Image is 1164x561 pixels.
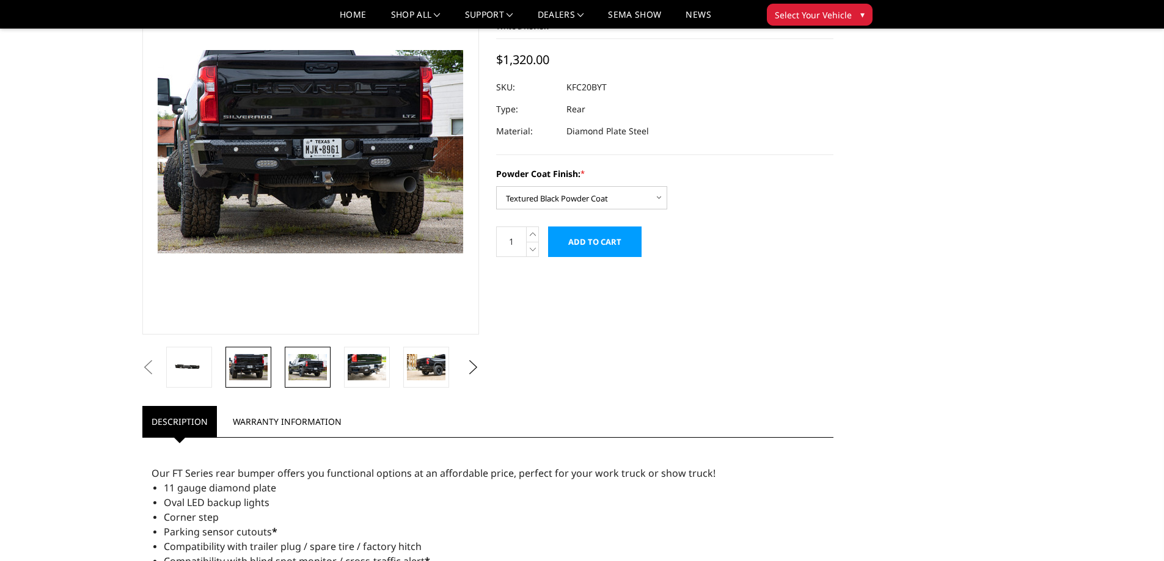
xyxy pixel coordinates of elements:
a: Home [340,10,366,28]
input: Add to Cart [548,226,642,257]
dd: Rear [566,98,585,120]
dd: KFC20BYT [566,76,607,98]
img: 2020-2025 Chevrolet/GMC 2500-3500 - FT Series - Rear Bumper [229,354,268,380]
img: 2020-2025 Chevrolet/GMC 2500-3500 - FT Series - Rear Bumper [348,354,386,380]
a: Warranty Information [224,406,351,437]
a: SEMA Show [608,10,661,28]
span: Parking sensor cutouts [164,525,277,538]
button: Next [464,358,482,377]
img: 2020-2025 Chevrolet/GMC 2500-3500 - FT Series - Rear Bumper [288,354,327,380]
label: Powder Coat Finish: [496,167,833,180]
span: Our FT Series rear bumper offers you functional options at an affordable price, perfect for your ... [152,466,716,480]
a: Write a Review [496,21,549,32]
dd: Diamond Plate Steel [566,120,649,142]
button: Select Your Vehicle [767,4,873,26]
span: Corner step [164,510,219,524]
span: ▾ [860,8,865,21]
span: Oval LED backup lights [164,496,269,509]
a: Dealers [538,10,584,28]
span: $1,320.00 [496,51,549,68]
a: shop all [391,10,441,28]
dt: Material: [496,120,557,142]
span: Select Your Vehicle [775,9,852,21]
dt: SKU: [496,76,557,98]
a: Description [142,406,217,437]
span: Compatibility with trailer plug / spare tire / factory hitch [164,540,422,553]
span: 11 gauge diamond plate [164,481,276,494]
button: Previous [139,358,158,377]
iframe: Chat Widget [1103,502,1164,561]
a: Support [465,10,513,28]
dt: Type: [496,98,557,120]
img: 2020-2025 Chevrolet/GMC 2500-3500 - FT Series - Rear Bumper [407,354,445,380]
a: News [686,10,711,28]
